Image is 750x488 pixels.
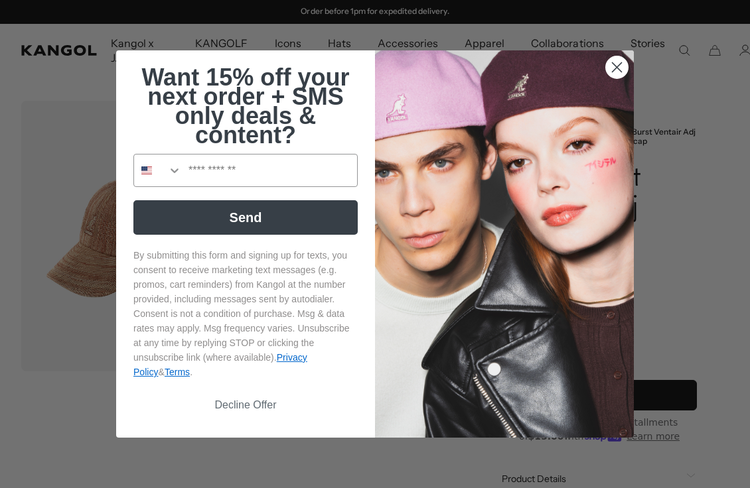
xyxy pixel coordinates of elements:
[133,200,358,235] button: Send
[375,50,634,438] img: 4fd34567-b031-494e-b820-426212470989.jpeg
[182,154,357,186] input: Phone Number
[133,393,358,418] button: Decline Offer
[141,165,152,176] img: United States
[141,64,349,149] span: Want 15% off your next order + SMS only deals & content?
[134,154,182,186] button: Search Countries
[133,248,358,379] p: By submitting this form and signing up for texts, you consent to receive marketing text messages ...
[165,367,190,377] a: Terms
[605,56,629,79] button: Close dialog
